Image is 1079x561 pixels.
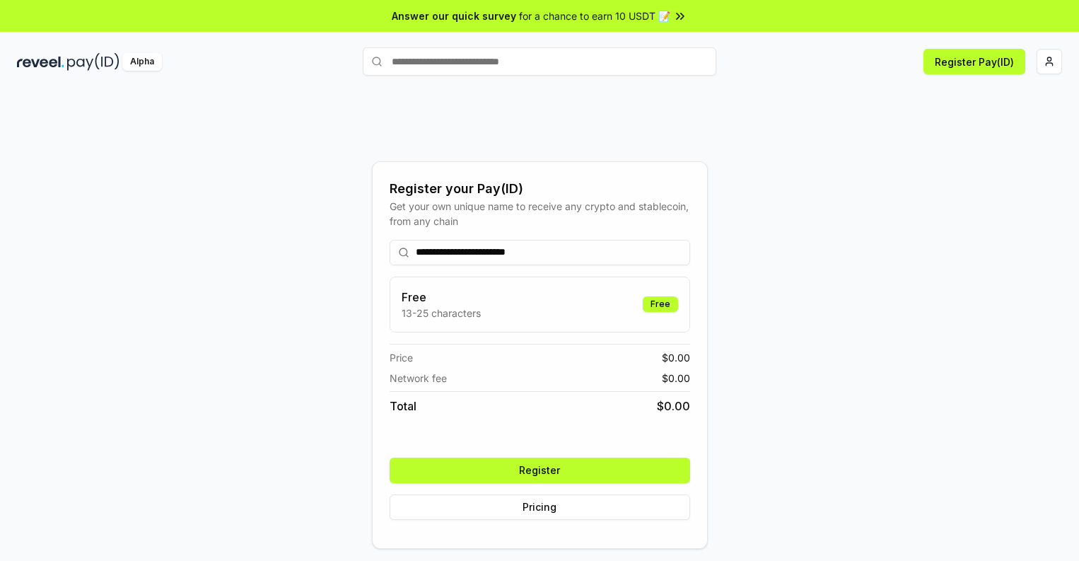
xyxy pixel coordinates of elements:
[390,199,690,229] div: Get your own unique name to receive any crypto and stablecoin, from any chain
[390,495,690,520] button: Pricing
[662,350,690,365] span: $ 0.00
[390,350,413,365] span: Price
[390,458,690,483] button: Register
[390,371,447,386] span: Network fee
[519,8,670,23] span: for a chance to earn 10 USDT 📝
[402,289,481,306] h3: Free
[402,306,481,320] p: 13-25 characters
[662,371,690,386] span: $ 0.00
[67,53,119,71] img: pay_id
[122,53,162,71] div: Alpha
[17,53,64,71] img: reveel_dark
[657,398,690,415] span: $ 0.00
[392,8,516,23] span: Answer our quick survey
[923,49,1025,74] button: Register Pay(ID)
[390,179,690,199] div: Register your Pay(ID)
[643,296,678,312] div: Free
[390,398,416,415] span: Total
